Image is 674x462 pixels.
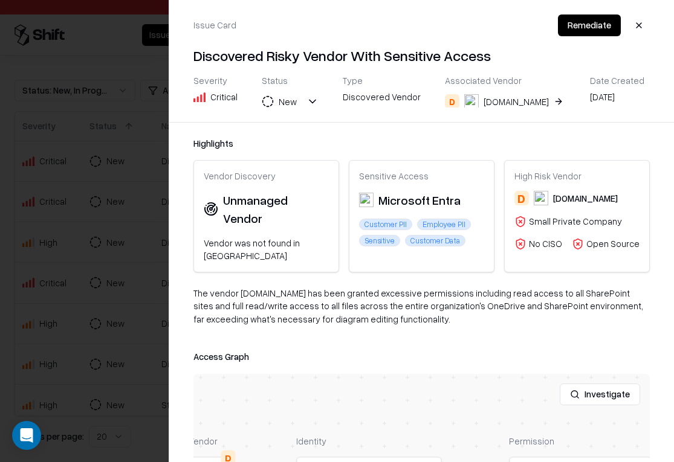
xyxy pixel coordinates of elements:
[193,137,650,150] div: Highlights
[193,75,238,86] div: Severity
[204,170,329,181] div: Vendor Discovery
[359,193,374,207] img: Microsoft Entra
[558,14,621,36] button: Remediate
[193,350,650,364] div: Access Graph
[509,434,654,447] div: Permission
[529,215,622,228] div: Small Private Company
[359,170,484,181] div: Sensitive Access
[189,434,228,447] div: Vendor
[296,434,441,447] div: Identity
[262,75,319,86] div: Status
[223,191,329,227] div: Unmanaged Vendor
[445,91,566,112] button: D[DOMAIN_NAME]
[343,75,421,86] div: Type
[193,287,650,335] div: The vendor [DOMAIN_NAME] has been granted excessive permissions including read access to all Shar...
[210,91,238,103] div: Critical
[514,191,529,205] div: D
[193,46,650,65] h4: Discovered Risky Vendor With Sensitive Access
[586,237,640,250] div: Open Source
[534,191,548,205] img: Draw.io
[359,235,400,246] div: Sensitive
[590,75,644,86] div: Date Created
[464,94,479,109] img: Draw.io
[204,237,329,262] div: Vendor was not found in [GEOGRAPHIC_DATA]
[417,219,471,230] div: Employee PII
[405,235,465,246] div: Customer Data
[553,192,618,205] div: [DOMAIN_NAME]
[359,191,461,209] div: Microsoft Entra
[445,75,566,86] div: Associated Vendor
[484,95,549,108] div: [DOMAIN_NAME]
[590,91,644,107] div: [DATE]
[343,91,421,107] div: Discovered Vendor
[359,219,412,230] div: Customer PII
[514,170,640,181] div: High Risk Vendor
[279,95,297,108] div: New
[193,19,236,31] div: Issue Card
[445,94,459,109] div: D
[529,237,562,250] div: No CISO
[560,383,640,405] button: Investigate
